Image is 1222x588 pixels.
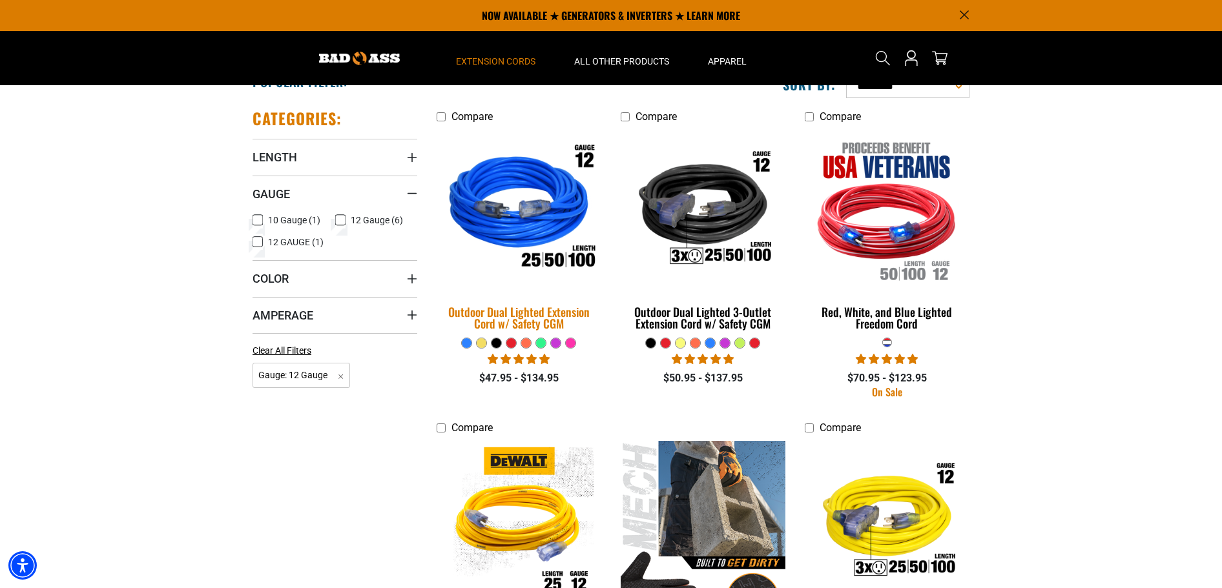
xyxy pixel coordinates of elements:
[783,76,836,93] label: Sort by:
[805,306,969,329] div: Red, White, and Blue Lighted Freedom Cord
[555,31,689,85] summary: All Other Products
[805,129,969,337] a: Red, White, and Blue Lighted Freedom Cord Red, White, and Blue Lighted Freedom Cord
[253,176,417,212] summary: Gauge
[268,216,320,225] span: 10 Gauge (1)
[253,297,417,333] summary: Amperage
[574,56,669,67] span: All Other Products
[319,52,400,65] img: Bad Ass Extension Cords
[805,370,969,386] div: $70.95 - $123.95
[253,108,342,128] h2: Categories:
[621,136,784,284] img: Outdoor Dual Lighted 3-Outlet Extension Cord w/ Safety CGM
[621,370,785,386] div: $50.95 - $137.95
[351,216,403,225] span: 12 Gauge (6)
[437,370,601,386] div: $47.95 - $134.95
[437,129,601,337] a: Outdoor Dual Lighted Extension Cord w/ Safety CGM Outdoor Dual Lighted Extension Cord w/ Safety CGM
[437,306,601,329] div: Outdoor Dual Lighted Extension Cord w/ Safety CGM
[253,139,417,175] summary: Length
[805,387,969,397] div: On Sale
[672,353,734,365] span: 4.80 stars
[621,306,785,329] div: Outdoor Dual Lighted 3-Outlet Extension Cord w/ Safety CGM
[429,127,610,292] img: Outdoor Dual Lighted Extension Cord w/ Safety CGM
[856,353,918,365] span: 5.00 stars
[437,31,555,85] summary: Extension Cords
[253,187,290,201] span: Gauge
[253,308,313,323] span: Amperage
[901,31,922,85] a: Open this option
[456,56,535,67] span: Extension Cords
[253,344,316,358] a: Clear All Filters
[253,150,297,165] span: Length
[253,260,417,296] summary: Color
[268,238,324,247] span: 12 GAUGE (1)
[451,421,493,434] span: Compare
[253,345,311,356] span: Clear All Filters
[929,50,950,66] a: cart
[820,421,861,434] span: Compare
[805,136,968,284] img: Red, White, and Blue Lighted Freedom Cord
[8,551,37,580] div: Accessibility Menu
[253,271,289,286] span: Color
[873,48,893,68] summary: Search
[253,363,350,388] span: Gauge: 12 Gauge
[820,110,861,123] span: Compare
[708,56,747,67] span: Apparel
[451,110,493,123] span: Compare
[253,73,347,90] h2: Popular Filter:
[689,31,766,85] summary: Apparel
[488,353,550,365] span: 4.81 stars
[636,110,677,123] span: Compare
[253,369,350,381] a: Gauge: 12 Gauge
[621,129,785,337] a: Outdoor Dual Lighted 3-Outlet Extension Cord w/ Safety CGM Outdoor Dual Lighted 3-Outlet Extensio...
